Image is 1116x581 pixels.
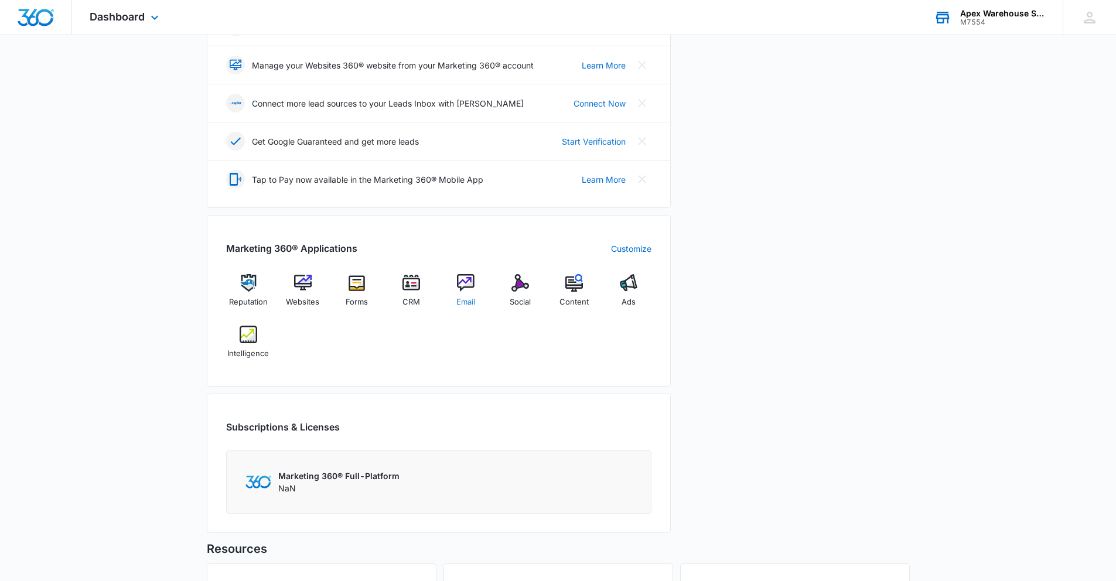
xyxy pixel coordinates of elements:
a: Websites [280,274,325,316]
a: Social [497,274,542,316]
a: Intelligence [226,326,271,368]
button: Close [633,94,651,112]
p: Manage your Websites 360® website from your Marketing 360® account [252,59,534,71]
h2: Marketing 360® Applications [226,241,357,255]
span: Ads [622,296,636,308]
div: account name [960,9,1046,18]
span: Intelligence [227,348,269,360]
button: Close [633,132,651,151]
a: Learn More [582,173,626,186]
p: Tap to Pay now available in the Marketing 360® Mobile App [252,173,483,186]
a: Learn More [582,59,626,71]
a: Customize [611,242,651,255]
span: CRM [402,296,420,308]
span: Websites [286,296,319,308]
a: Forms [335,274,380,316]
button: Close [633,170,651,189]
div: account id [960,18,1046,26]
a: Start Verification [562,135,626,148]
h2: Subscriptions & Licenses [226,420,340,434]
img: Marketing 360 Logo [245,476,271,488]
a: Connect Now [574,97,626,110]
a: Ads [606,274,651,316]
span: Social [510,296,531,308]
span: Email [456,296,475,308]
p: Marketing 360® Full-Platform [278,470,400,482]
a: Email [443,274,489,316]
div: NaN [278,470,400,494]
span: Dashboard [90,11,145,23]
a: CRM [389,274,434,316]
h5: Resources [207,540,910,558]
a: Reputation [226,274,271,316]
span: Forms [346,296,368,308]
a: Content [552,274,597,316]
p: Connect more lead sources to your Leads Inbox with [PERSON_NAME] [252,97,524,110]
span: Reputation [229,296,268,308]
p: Get Google Guaranteed and get more leads [252,135,419,148]
button: Close [633,56,651,74]
span: Content [559,296,589,308]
